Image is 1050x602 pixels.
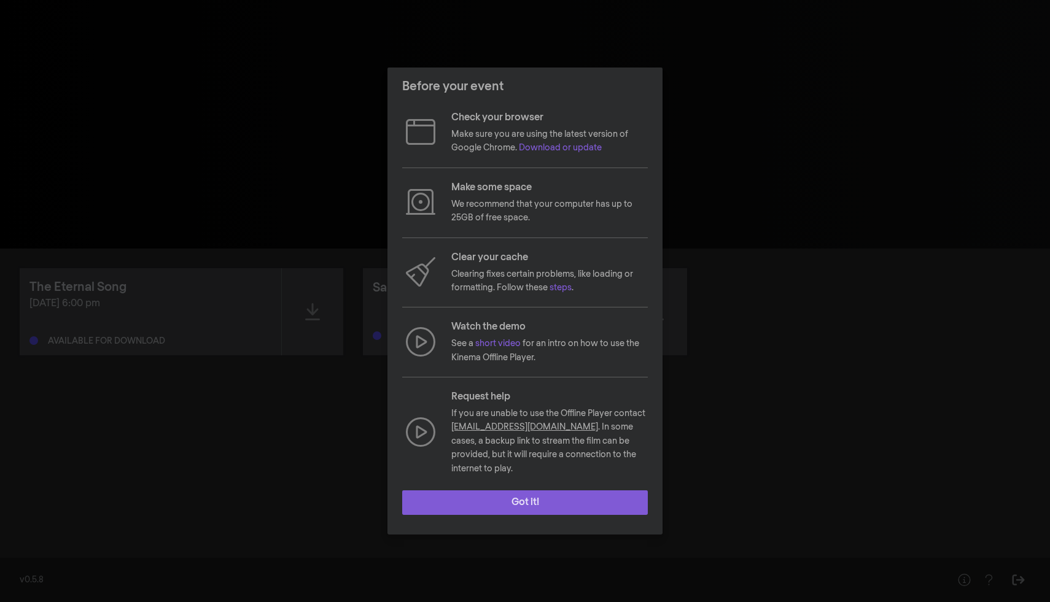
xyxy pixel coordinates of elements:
p: Request help [451,390,648,404]
p: Clearing fixes certain problems, like loading or formatting. Follow these . [451,268,648,295]
p: If you are unable to use the Offline Player contact . In some cases, a backup link to stream the ... [451,407,648,476]
button: Got it! [402,490,648,515]
a: Download or update [519,144,602,152]
a: [EMAIL_ADDRESS][DOMAIN_NAME] [451,423,598,431]
p: Check your browser [451,110,648,125]
p: See a for an intro on how to use the Kinema Offline Player. [451,337,648,365]
p: Clear your cache [451,250,648,265]
p: Watch the demo [451,320,648,334]
p: Make some space [451,180,648,195]
a: short video [475,339,521,348]
p: We recommend that your computer has up to 25GB of free space. [451,198,648,225]
a: steps [550,284,572,292]
header: Before your event [387,68,663,106]
p: Make sure you are using the latest version of Google Chrome. [451,128,648,155]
